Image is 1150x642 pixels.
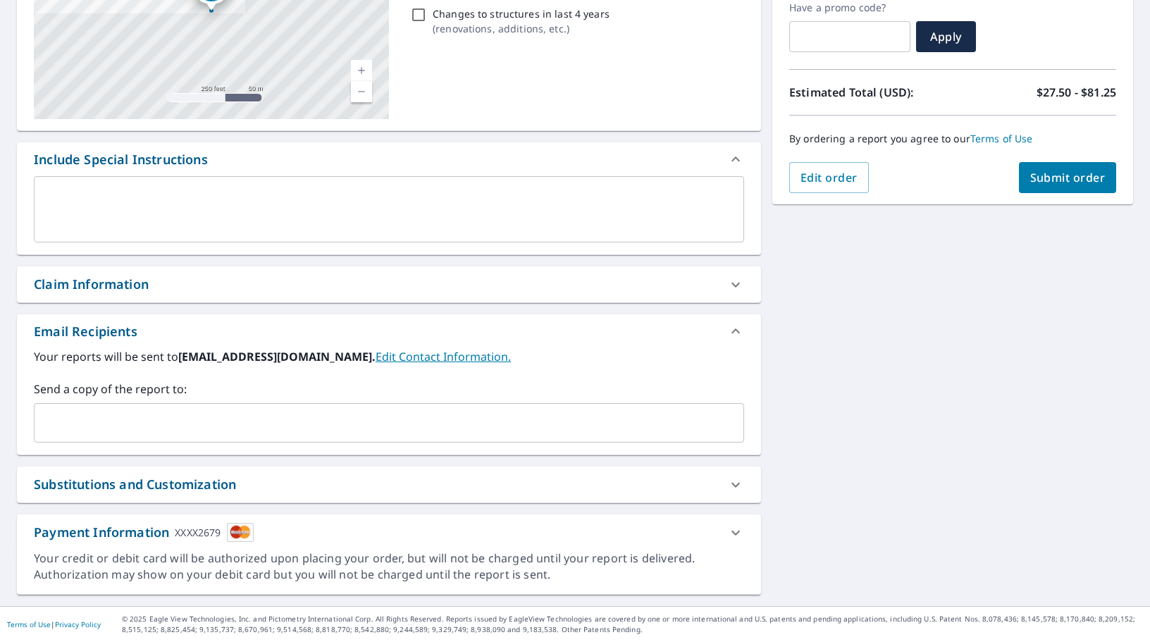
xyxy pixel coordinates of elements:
[34,348,744,365] label: Your reports will be sent to
[789,162,869,193] button: Edit order
[178,349,376,364] b: [EMAIL_ADDRESS][DOMAIN_NAME].
[351,60,372,81] a: Current Level 17, Zoom In
[34,322,137,341] div: Email Recipients
[433,6,610,21] p: Changes to structures in last 4 years
[376,349,511,364] a: EditContactInfo
[34,381,744,397] label: Send a copy of the report to:
[7,619,51,629] a: Terms of Use
[916,21,976,52] button: Apply
[17,514,761,550] div: Payment InformationXXXX2679cardImage
[227,523,254,542] img: cardImage
[789,84,953,101] p: Estimated Total (USD):
[1030,170,1106,185] span: Submit order
[789,132,1116,145] p: By ordering a report you agree to our
[351,81,372,102] a: Current Level 17, Zoom Out
[17,314,761,348] div: Email Recipients
[970,132,1033,145] a: Terms of Use
[17,467,761,502] div: Substitutions and Customization
[34,150,208,169] div: Include Special Instructions
[17,266,761,302] div: Claim Information
[34,475,236,494] div: Substitutions and Customization
[800,170,858,185] span: Edit order
[122,614,1143,635] p: © 2025 Eagle View Technologies, Inc. and Pictometry International Corp. All Rights Reserved. Repo...
[433,21,610,36] p: ( renovations, additions, etc. )
[175,523,221,542] div: XXXX2679
[34,550,744,583] div: Your credit or debit card will be authorized upon placing your order, but will not be charged unt...
[789,1,910,14] label: Have a promo code?
[55,619,101,629] a: Privacy Policy
[7,620,101,629] p: |
[34,523,254,542] div: Payment Information
[1019,162,1117,193] button: Submit order
[1037,84,1116,101] p: $27.50 - $81.25
[927,29,965,44] span: Apply
[34,275,149,294] div: Claim Information
[17,142,761,176] div: Include Special Instructions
